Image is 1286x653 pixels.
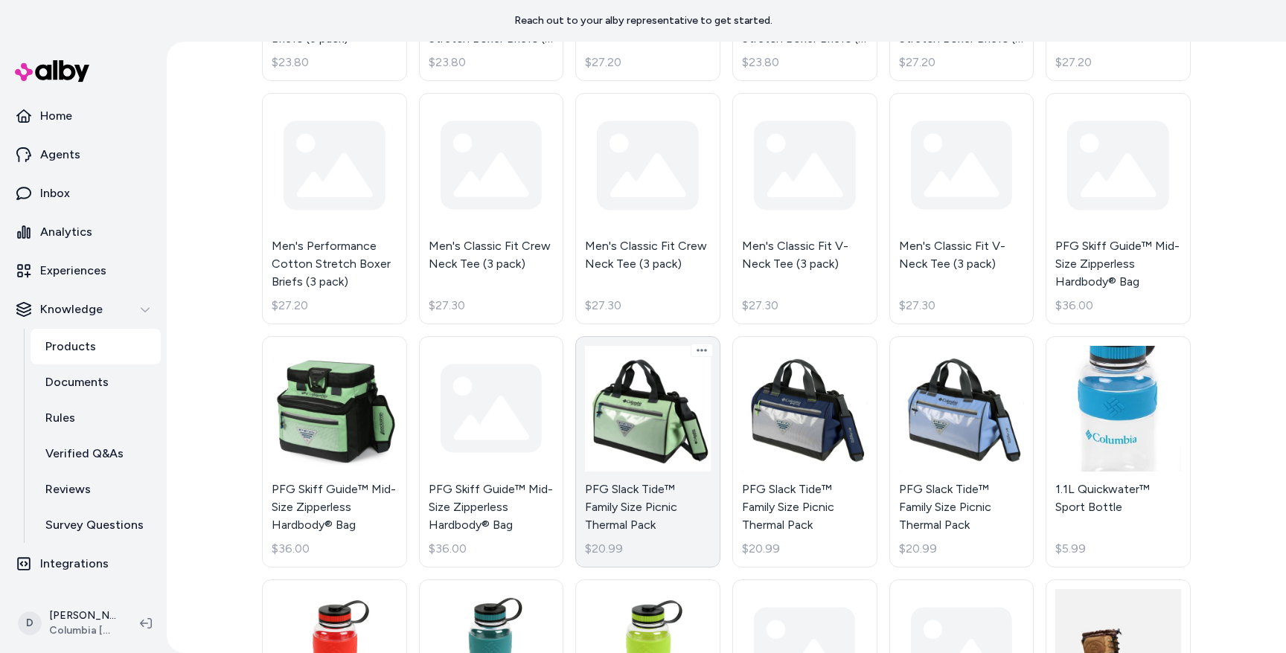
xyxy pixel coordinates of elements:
[40,107,72,125] p: Home
[514,13,772,28] p: Reach out to your alby representative to get started.
[49,608,116,623] p: [PERSON_NAME]
[1046,93,1191,324] a: PFG Skiff Guide™ Mid-Size Zipperless Hardbody® Bag$36.00
[575,93,720,324] a: Men's Classic Fit Crew Neck Tee (3 pack)$27.30
[45,516,144,534] p: Survey Questions
[732,336,877,567] a: PFG Slack Tide™ Family Size Picnic Thermal PackPFG Slack Tide™ Family Size Picnic Thermal Pack$20.99
[889,336,1034,567] a: PFG Slack Tide™ Family Size Picnic Thermal PackPFG Slack Tide™ Family Size Picnic Thermal Pack$20.99
[732,93,877,324] a: Men's Classic Fit V-Neck Tee (3 pack)$27.30
[1046,336,1191,567] a: 1.1L Quickwater™ Sport Bottle1.1L Quickwater™ Sport Bottle$5.99
[6,98,161,134] a: Home
[18,611,42,635] span: D
[49,623,116,638] span: Columbia [GEOGRAPHIC_DATA]
[6,176,161,211] a: Inbox
[40,555,109,573] p: Integrations
[40,146,80,164] p: Agents
[31,507,161,543] a: Survey Questions
[262,336,407,567] a: PFG Skiff Guide™ Mid-Size Zipperless Hardbody® BagPFG Skiff Guide™ Mid-Size Zipperless Hardbody® ...
[575,336,720,567] a: PFG Slack Tide™ Family Size Picnic Thermal PackPFG Slack Tide™ Family Size Picnic Thermal Pack$20.99
[31,364,161,400] a: Documents
[45,373,109,391] p: Documents
[6,214,161,250] a: Analytics
[45,338,96,356] p: Products
[31,436,161,472] a: Verified Q&As
[45,445,124,463] p: Verified Q&As
[6,137,161,173] a: Agents
[40,262,106,280] p: Experiences
[6,253,161,289] a: Experiences
[419,336,564,567] a: PFG Skiff Guide™ Mid-Size Zipperless Hardbody® Bag$36.00
[31,400,161,436] a: Rules
[31,472,161,507] a: Reviews
[15,60,89,82] img: alby Logo
[419,93,564,324] a: Men's Classic Fit Crew Neck Tee (3 pack)$27.30
[262,93,407,324] a: Men's Performance Cotton Stretch Boxer Briefs (3 pack)$27.20
[6,546,161,582] a: Integrations
[40,223,92,241] p: Analytics
[45,480,91,498] p: Reviews
[31,329,161,364] a: Products
[45,409,75,427] p: Rules
[6,292,161,327] button: Knowledge
[40,300,103,318] p: Knowledge
[40,184,70,202] p: Inbox
[889,93,1034,324] a: Men's Classic Fit V-Neck Tee (3 pack)$27.30
[9,599,128,647] button: D[PERSON_NAME]Columbia [GEOGRAPHIC_DATA]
